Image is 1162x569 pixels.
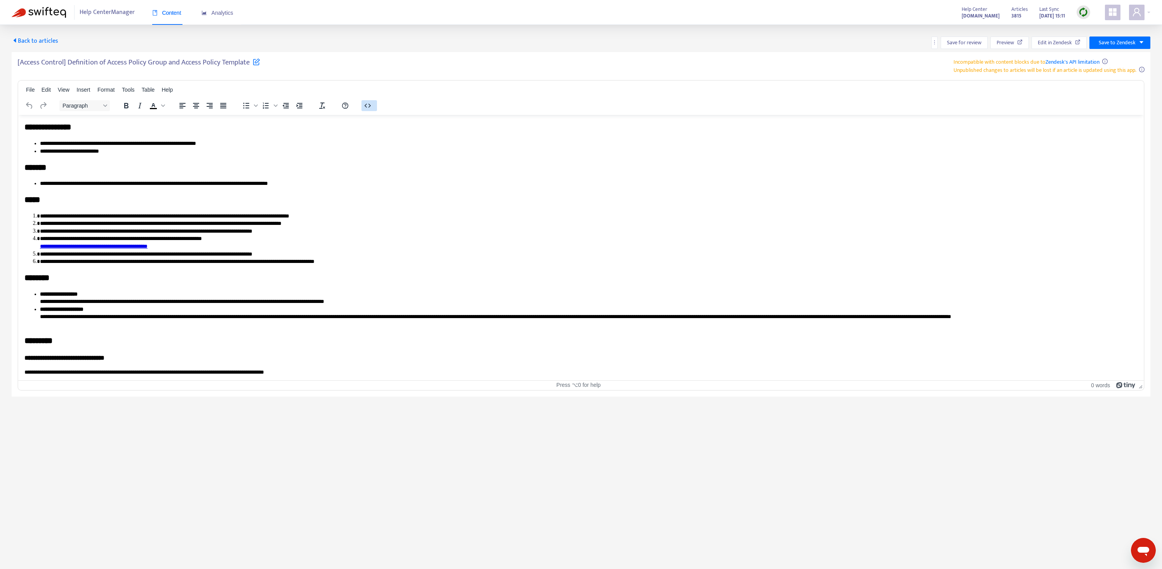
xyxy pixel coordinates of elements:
[23,100,36,111] button: Undo
[120,100,133,111] button: Bold
[1039,12,1065,20] strong: [DATE] 15:11
[1089,37,1150,49] button: Save to Zendeskcaret-down
[58,87,69,93] span: View
[339,100,352,111] button: Help
[17,58,260,71] h5: [Access Control] Definition of Access Policy Group and Access Policy Template
[1136,381,1144,390] div: Press the Up and Down arrow keys to resize the editor.
[12,37,18,44] span: caret-left
[997,38,1014,47] span: Preview
[26,87,35,93] span: File
[240,100,259,111] div: Bullet list
[1132,7,1141,17] span: user
[1032,37,1087,49] button: Edit in Zendesk
[1131,538,1156,563] iframe: Button to launch messaging window, conversation in progress
[18,115,1144,380] iframe: Rich Text Area
[1102,59,1108,64] span: info-circle
[962,12,1000,20] strong: [DOMAIN_NAME]
[962,5,987,14] span: Help Center
[152,10,158,16] span: book
[162,87,173,93] span: Help
[1011,5,1028,14] span: Articles
[941,37,988,49] button: Save for review
[1046,57,1099,66] a: Zendesk's API limitation
[189,100,203,111] button: Align center
[962,11,1000,20] a: [DOMAIN_NAME]
[97,87,115,93] span: Format
[42,87,51,93] span: Edit
[80,5,135,20] span: Help Center Manager
[201,10,233,16] span: Analytics
[954,66,1136,75] span: Unpublished changes to articles will be lost if an article is updated using this app.
[203,100,216,111] button: Align right
[293,100,306,111] button: Increase indent
[1039,5,1059,14] span: Last Sync
[12,36,58,46] span: Back to articles
[63,103,101,109] span: Paragraph
[1116,382,1136,388] a: Powered by Tiny
[1011,12,1021,20] strong: 3815
[1108,7,1117,17] span: appstore
[1139,67,1145,72] span: info-circle
[1099,38,1136,47] span: Save to Zendesk
[147,100,166,111] div: Text color Black
[133,100,146,111] button: Italic
[176,100,189,111] button: Align left
[279,100,292,111] button: Decrease indent
[954,57,1099,66] span: Incompatible with content blocks due to
[201,10,207,16] span: area-chart
[1139,40,1144,45] span: caret-down
[59,100,110,111] button: Block Paragraph
[990,37,1029,49] button: Preview
[12,7,66,18] img: Swifteq
[76,87,90,93] span: Insert
[36,100,50,111] button: Redo
[316,100,329,111] button: Clear formatting
[393,382,764,388] div: Press ⌥0 for help
[931,37,938,49] button: more
[142,87,155,93] span: Table
[1038,38,1072,47] span: Edit in Zendesk
[947,38,981,47] span: Save for review
[1091,382,1110,388] button: 0 words
[217,100,230,111] button: Justify
[932,40,937,45] span: more
[122,87,135,93] span: Tools
[1079,7,1088,17] img: sync.dc5367851b00ba804db3.png
[259,100,279,111] div: Numbered list
[152,10,181,16] span: Content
